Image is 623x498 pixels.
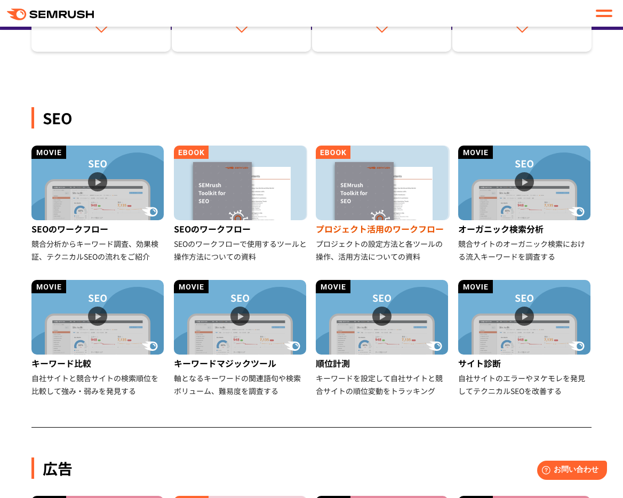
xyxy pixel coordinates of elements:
[458,280,592,397] a: サイト診断 自社サイトのエラーやヌケモレを発見してテクニカルSEOを改善する
[174,220,308,237] div: SEOのワークフロー
[316,280,450,397] a: 順位計測 キーワードを設定して自社サイトと競合サイトの順位変動をトラッキング
[31,372,165,397] div: 自社サイトと競合サイトの検索順位を比較して強み・弱みを発見する
[458,355,592,372] div: サイト診断
[31,280,165,397] a: キーワード比較 自社サイトと競合サイトの検索順位を比較して強み・弱みを発見する
[458,372,592,397] div: 自社サイトのエラーやヌケモレを発見してテクニカルSEOを改善する
[458,237,592,263] div: 競合サイトのオーガニック検索における流入キーワードを調査する
[31,457,592,479] div: 広告
[174,372,308,397] div: 軸となるキーワードの関連語句や検索ボリューム、難易度を調査する
[31,220,165,237] div: SEOのワークフロー
[316,372,450,397] div: キーワードを設定して自社サイトと競合サイトの順位変動をトラッキング
[174,146,308,263] a: SEOのワークフロー SEOのワークフローで使用するツールと操作方法についての資料
[528,456,611,486] iframe: Help widget launcher
[316,220,450,237] div: プロジェクト活用のワークフロー
[316,237,450,263] div: プロジェクトの設定方法と各ツールの操作、活用方法についての資料
[31,107,592,128] div: SEO
[316,146,450,263] a: プロジェクト活用のワークフロー プロジェクトの設定方法と各ツールの操作、活用方法についての資料
[458,146,592,263] a: オーガニック検索分析 競合サイトのオーガニック検索における流入キーワードを調査する
[31,355,165,372] div: キーワード比較
[174,237,308,263] div: SEOのワークフローで使用するツールと操作方法についての資料
[174,280,308,397] a: キーワードマジックツール 軸となるキーワードの関連語句や検索ボリューム、難易度を調査する
[458,220,592,237] div: オーガニック検索分析
[316,355,450,372] div: 順位計測
[174,355,308,372] div: キーワードマジックツール
[31,146,165,263] a: SEOのワークフロー 競合分析からキーワード調査、効果検証、テクニカルSEOの流れをご紹介
[31,237,165,263] div: 競合分析からキーワード調査、効果検証、テクニカルSEOの流れをご紹介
